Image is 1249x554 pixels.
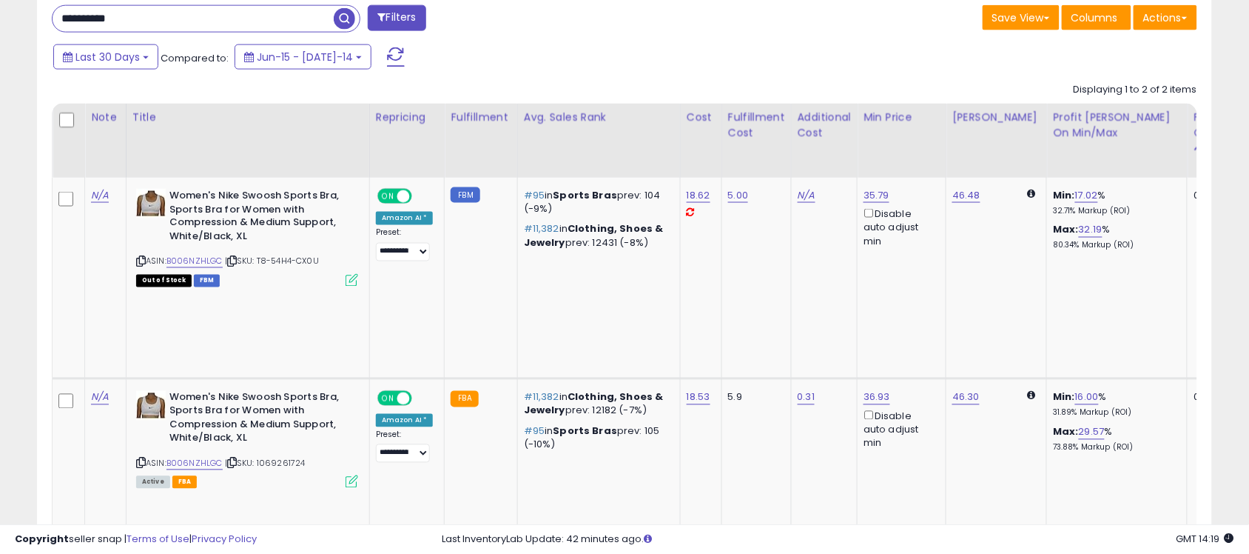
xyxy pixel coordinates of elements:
[1194,391,1239,404] div: 0
[524,223,669,250] p: in prev: 12431 (-8%)
[524,222,559,236] span: #11,382
[172,476,198,489] span: FBA
[687,390,710,405] a: 18.53
[257,50,353,64] span: Jun-15 - [DATE]-14
[136,391,358,487] div: ASIN:
[524,391,669,418] p: in prev: 12182 (-7%)
[376,430,434,464] div: Preset:
[952,390,980,405] a: 46.30
[376,228,434,261] div: Preset:
[136,476,170,489] span: All listings currently available for purchase on Amazon
[53,44,158,70] button: Last 30 Days
[553,188,618,202] span: Sports Bras
[798,188,815,203] a: N/A
[524,188,545,202] span: #95
[1053,391,1176,418] div: %
[524,424,545,438] span: #95
[1194,110,1245,141] div: Fulfillable Quantity
[1053,110,1181,141] div: Profit [PERSON_NAME] on Min/Max
[524,222,664,250] span: Clothing, Shoes & Jewelry
[863,390,890,405] a: 36.93
[225,458,306,470] span: | SKU: 1069261724
[451,110,511,125] div: Fulfillment
[132,110,363,125] div: Title
[225,256,319,267] span: | SKU: T8-54H4-CX0U
[1053,224,1176,251] div: %
[91,390,109,405] a: N/A
[410,190,434,203] span: OFF
[379,392,397,404] span: ON
[161,51,229,65] span: Compared to:
[952,110,1040,125] div: [PERSON_NAME]
[169,189,349,247] b: Women's Nike Swoosh Sports Bra, Sports Bra for Women with Compression & Medium Support, White/Bla...
[379,190,397,203] span: ON
[127,532,189,546] a: Terms of Use
[798,110,852,141] div: Additional Cost
[91,188,109,203] a: N/A
[376,414,434,427] div: Amazon AI *
[166,458,223,470] a: B006NZHLGC
[15,532,69,546] strong: Copyright
[194,275,220,287] span: FBM
[1134,5,1197,30] button: Actions
[524,189,669,216] p: in prev: 104 (-9%)
[1047,104,1188,178] th: The percentage added to the cost of goods (COGS) that forms the calculator for Min & Max prices.
[524,390,559,404] span: #11,382
[1062,5,1131,30] button: Columns
[1053,206,1176,216] p: 32.71% Markup (ROI)
[91,110,120,125] div: Note
[1053,390,1075,404] b: Min:
[1053,425,1079,439] b: Max:
[728,391,780,404] div: 5.9
[1079,223,1102,238] a: 32.19
[952,188,980,203] a: 46.48
[1194,189,1239,202] div: 0
[524,390,664,418] span: Clothing, Shoes & Jewelry
[553,424,618,438] span: Sports Bras
[1053,426,1176,453] div: %
[983,5,1060,30] button: Save View
[863,408,935,451] div: Disable auto adjust min
[863,206,935,249] div: Disable auto adjust min
[798,390,815,405] a: 0.31
[728,110,785,141] div: Fulfillment Cost
[136,189,358,285] div: ASIN:
[1075,188,1098,203] a: 17.02
[1053,241,1176,251] p: 80.34% Markup (ROI)
[410,392,434,404] span: OFF
[1053,188,1075,202] b: Min:
[192,532,257,546] a: Privacy Policy
[1053,443,1176,453] p: 73.88% Markup (ROI)
[451,391,478,407] small: FBA
[166,256,223,268] a: B006NZHLGC
[687,188,710,203] a: 18.62
[15,533,257,547] div: seller snap | |
[451,187,479,203] small: FBM
[136,275,192,287] span: All listings that are currently out of stock and unavailable for purchase on Amazon
[169,391,349,450] b: Women's Nike Swoosh Sports Bra, Sports Bra for Women with Compression & Medium Support, White/Bla...
[136,189,166,218] img: 41oWnjVlS0L._SL40_.jpg
[687,110,716,125] div: Cost
[1053,189,1176,216] div: %
[863,110,940,125] div: Min Price
[863,188,889,203] a: 35.79
[1053,223,1079,237] b: Max:
[376,212,434,225] div: Amazon AI *
[524,425,669,452] p: in prev: 105 (-10%)
[75,50,140,64] span: Last 30 Days
[442,533,1234,547] div: Last InventoryLab Update: 42 minutes ago.
[368,5,425,31] button: Filters
[376,110,439,125] div: Repricing
[728,188,749,203] a: 5.00
[235,44,371,70] button: Jun-15 - [DATE]-14
[1176,532,1234,546] span: 2025-08-14 14:19 GMT
[524,110,674,125] div: Avg. Sales Rank
[1075,390,1099,405] a: 16.00
[1071,10,1118,25] span: Columns
[1079,425,1105,440] a: 29.57
[1053,408,1176,418] p: 31.89% Markup (ROI)
[1074,83,1197,97] div: Displaying 1 to 2 of 2 items
[136,391,166,421] img: 41oWnjVlS0L._SL40_.jpg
